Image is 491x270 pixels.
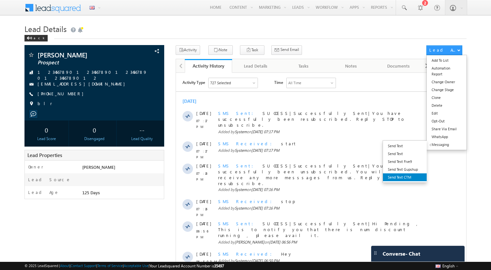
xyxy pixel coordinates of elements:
[427,86,467,94] a: Change Stage
[427,133,467,141] a: WhatsApp
[232,59,280,73] a: Lead Details
[42,90,81,96] span: SMS Sent
[150,263,224,268] span: Your Leadsquared Account Number is
[38,81,128,87] a: [EMAIL_ADDRESS][DOMAIN_NAME]
[71,263,96,268] a: Contact Support
[240,45,264,55] button: Task
[42,90,239,113] span: SUCCESS|Successfully Sent|You have successfully been unsubscribed. You will not receive any more ...
[82,164,115,170] span: [PERSON_NAME]
[42,222,77,229] span: View more
[20,45,40,57] span: 07:17 PM
[105,126,119,131] span: stop
[20,133,40,145] span: 07:16 PM
[176,45,200,55] button: Activity
[24,263,224,269] span: © 2025 LeadSquared | | | | |
[427,141,467,149] a: Messaging
[75,75,103,80] span: [DATE] 07:17 PM
[427,64,467,78] a: Automation Report
[427,56,467,64] a: Add To List
[20,68,35,74] span: [DATE]
[38,59,124,66] span: Prospect
[427,94,467,102] a: Clone
[135,222,163,227] span: [DATE] 06:42 PM
[327,59,375,73] a: Notes
[426,45,462,55] button: Lead Actions
[20,75,40,87] span: 07:17 PM
[105,178,117,184] span: Hey
[20,178,35,184] span: [DATE]
[427,78,467,86] a: Change Owner
[42,148,81,153] span: SMS Sent
[208,45,233,55] button: Note
[383,166,427,173] a: Send Text Gupshup
[97,263,123,268] a: Terms of Service
[84,259,163,266] span: Added by on
[59,133,71,138] span: System
[237,62,274,70] div: Lead Details
[20,90,35,96] span: [DATE]
[42,133,255,138] span: Added by on
[20,155,40,167] span: 06:56 PM
[42,148,244,165] span: SUCCESS|Successfully Sent|Hi Pending , This is to notify you that there is num discount running ,...
[74,136,115,142] div: Disengaged
[434,262,460,270] button: English
[20,38,35,43] span: [DATE]
[42,235,81,240] span: SMS Sent
[100,259,130,264] span: [PERSON_NAME]
[7,25,28,31] div: [DATE]
[75,133,103,138] span: [DATE] 07:16 PM
[59,167,88,172] span: [PERSON_NAME]
[75,114,103,119] span: [DATE] 07:16 PM
[190,63,228,69] div: Activity History
[214,263,224,268] span: 35497
[427,109,467,117] a: Edit
[42,75,255,81] span: Added by on
[24,35,51,40] a: Back
[280,59,327,73] a: Tasks
[383,158,427,166] a: Send Text Five9
[59,56,71,61] span: System
[427,102,467,109] a: Delete
[42,68,100,73] span: SMS Received
[20,126,35,132] span: [DATE]
[105,68,121,73] span: start
[60,263,70,268] a: About
[84,222,163,229] span: Added by on
[75,185,103,190] span: [DATE] 06:50 PM
[42,167,255,172] span: Added by on
[122,124,162,136] div: --
[112,7,125,13] div: All Time
[20,98,40,109] span: 07:16 PM
[24,24,67,34] span: Lead Details
[20,242,40,248] span: 06:40 PM
[38,91,87,97] span: [PHONE_NUMBER]
[42,198,242,256] span: INVALID|DLT variable length exceeded|Hi This is testing templates 😀 😃 😄 😁 😆 lead - Afraj -- lead ...
[34,7,55,13] div: 727 Selected
[42,38,229,55] span: SUCCESS|Successfully Sent|You have successfully been resubscribed. Reply STOP to unsubscribe.
[285,62,322,70] div: Tasks
[38,69,151,81] span: 123456789012345678901234567890123456789012
[42,56,255,62] span: Added by on
[280,47,299,53] span: Send Email
[42,126,100,131] span: SMS Received
[28,164,43,170] label: Owner
[20,186,40,192] span: 06:50 PM
[42,38,81,43] span: SMS Sent
[442,263,455,268] span: English
[100,222,130,227] span: [PERSON_NAME]
[98,5,107,15] span: Time
[26,136,67,142] div: Lead Score
[38,52,124,58] span: [PERSON_NAME]
[20,205,40,211] span: 06:42 PM
[75,56,103,61] span: [DATE] 07:17 PM
[380,62,417,70] div: Documents
[28,177,71,183] label: Lead Source
[383,251,420,257] span: Converse - Chat
[122,136,162,142] div: Lead Quality
[427,125,467,133] a: Share Via Email
[373,250,378,256] img: carter-drag
[427,117,467,125] a: Opt-Out
[383,142,427,150] a: Send Text
[7,5,29,15] span: Activity Type
[59,114,71,119] span: System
